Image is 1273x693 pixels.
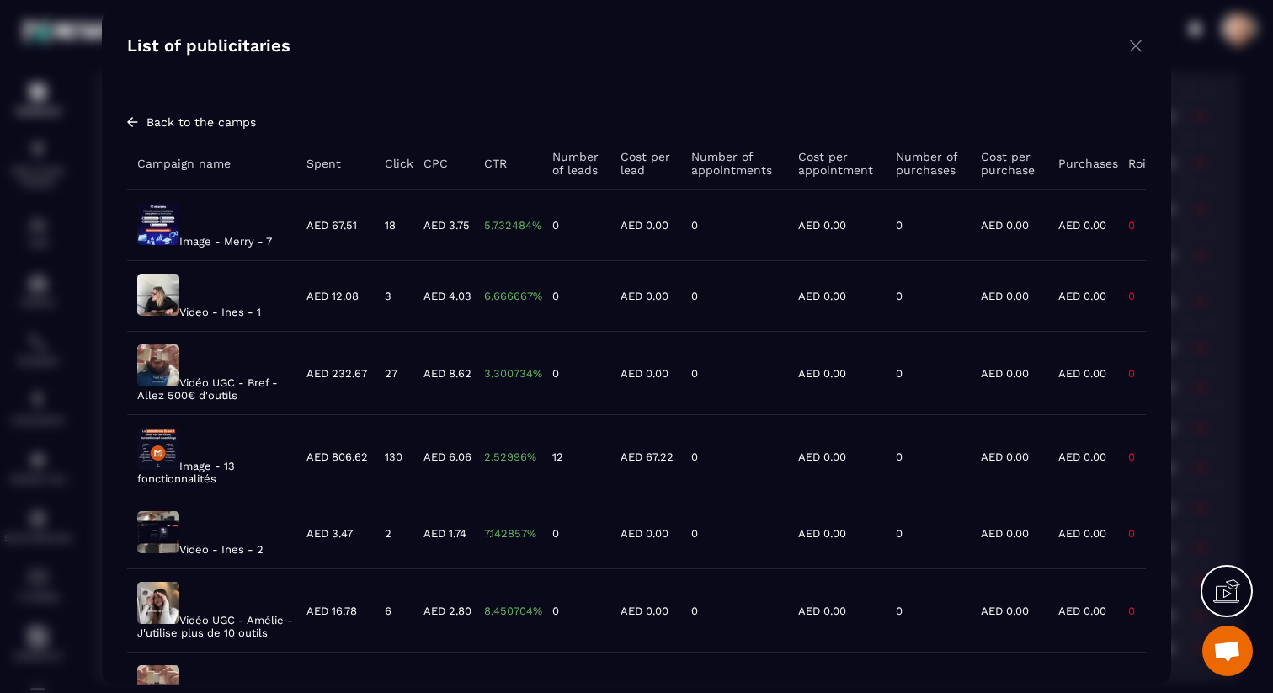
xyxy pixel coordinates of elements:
[137,202,179,244] img: {{product.name}} 2025-10-02-88f9c9990090ba3a627473994eb6de59
[542,331,610,414] td: 0
[137,427,179,469] img: Webinaire gratuit en Live 2025-04-09-36247a058b4e4c1124721ca26ea54ac8
[542,260,610,331] td: 0
[1048,568,1118,652] td: AED 0.00
[1048,331,1118,414] td: AED 0.00
[972,189,1048,260] td: AED 0.00
[296,414,375,498] td: AED 806.62
[972,498,1048,568] td: AED 0.00
[788,498,886,568] td: AED 0.00
[474,498,542,568] td: 7.142857%
[886,498,972,568] td: 0
[788,136,886,189] th: Cost per appointment
[681,189,788,260] td: 0
[474,414,542,498] td: 2.52996%
[127,331,296,414] td: Vidéo UGC - Bref - Allez 500€ d'outils
[413,136,474,189] th: CPC
[413,498,474,568] td: AED 1.74
[375,331,413,414] td: 27
[474,136,542,189] th: CTR
[1118,498,1146,568] td: 0
[788,189,886,260] td: AED 0.00
[1118,136,1146,189] th: Roi
[610,414,681,498] td: AED 67.22
[681,136,788,189] th: Number of appointments
[474,568,542,652] td: 8.450704%
[137,273,179,315] img: Webinaire gratuit en Live 2025-07-04-4da7c9ceae7cf2d4a91b81a2e5aea616
[972,260,1048,331] td: AED 0.00
[681,260,788,331] td: 0
[146,115,256,128] span: Back to the camps
[474,260,542,331] td: 6.666667%
[375,498,413,568] td: 2
[542,498,610,568] td: 0
[127,35,290,59] h4: List of publicitaries
[610,189,681,260] td: AED 0.00
[788,331,886,414] td: AED 0.00
[542,568,610,652] td: 0
[296,498,375,568] td: AED 3.47
[474,189,542,260] td: 5.732484%
[681,414,788,498] td: 0
[127,115,138,128] img: arrow
[413,568,474,652] td: AED 2.80
[972,414,1048,498] td: AED 0.00
[788,568,886,652] td: AED 0.00
[137,344,179,386] img: Webinaire gratuit en Live 2025-05-30-dc75349dd8dca4b314a61ecab91b3d39
[972,136,1048,189] th: Cost per purchase
[1048,414,1118,498] td: AED 0.00
[610,331,681,414] td: AED 0.00
[296,136,375,189] th: Spent
[610,498,681,568] td: AED 0.00
[1048,136,1118,189] th: Purchases
[413,260,474,331] td: AED 4.03
[127,498,296,568] td: Video - Ines - 2
[474,331,542,414] td: 3.300734%
[296,331,375,414] td: AED 232.67
[972,568,1048,652] td: AED 0.00
[127,568,296,652] td: Vidéo UGC - Amélie - J'utilise plus de 10 outils
[1202,626,1253,676] div: Ouvrir le chat
[542,136,610,189] th: Number of leads
[1118,568,1146,652] td: 0
[375,568,413,652] td: 6
[375,260,413,331] td: 3
[127,414,296,498] td: Image - 13 fonctionnalités
[1126,35,1146,56] img: close
[1118,331,1146,414] td: 0
[972,331,1048,414] td: AED 0.00
[1118,189,1146,260] td: 0
[886,260,972,331] td: 0
[127,136,296,189] th: Campaign name
[137,581,179,623] img: Webinaire gratuit en Live 👉 2025-05-15-4ee19300c61c19d479a45f61ed5418d1
[681,498,788,568] td: 0
[886,136,972,189] th: Number of purchases
[542,414,610,498] td: 12
[375,414,413,498] td: 130
[413,414,474,498] td: AED 6.06
[681,331,788,414] td: 0
[296,189,375,260] td: AED 67.51
[1118,414,1146,498] td: 0
[1048,498,1118,568] td: AED 0.00
[375,189,413,260] td: 18
[886,331,972,414] td: 0
[788,260,886,331] td: AED 0.00
[296,260,375,331] td: AED 12.08
[413,189,474,260] td: AED 3.75
[1118,260,1146,331] td: 0
[681,568,788,652] td: 0
[296,568,375,652] td: AED 16.78
[610,136,681,189] th: Cost per lead
[413,331,474,414] td: AED 8.62
[610,260,681,331] td: AED 0.00
[542,189,610,260] td: 0
[610,568,681,652] td: AED 0.00
[127,260,296,331] td: Video - Ines - 1
[886,568,972,652] td: 0
[137,510,179,552] img: Webinaire gratuit en Live 2025-07-04-3a55ac637aef5ad4d66fa76f6599cc0f
[788,414,886,498] td: AED 0.00
[375,136,413,189] th: Click
[127,189,296,260] td: Image - Merry - 7
[886,414,972,498] td: 0
[1048,189,1118,260] td: AED 0.00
